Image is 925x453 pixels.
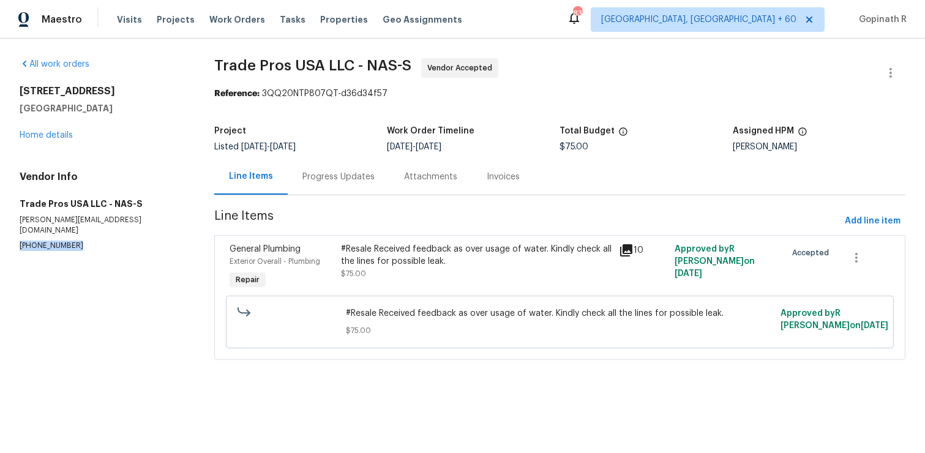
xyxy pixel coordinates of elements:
div: Attachments [404,171,457,183]
span: Maestro [42,13,82,26]
div: 837 [573,7,582,20]
span: Work Orders [209,13,265,26]
h5: [GEOGRAPHIC_DATA] [20,102,185,114]
h4: Vendor Info [20,171,185,183]
span: Line Items [214,210,840,233]
span: Gopinath R [854,13,907,26]
span: $75.00 [346,324,773,337]
span: $75.00 [341,270,366,277]
p: [PERSON_NAME][EMAIL_ADDRESS][DOMAIN_NAME] [20,215,185,236]
button: Add line item [840,210,905,233]
span: Vendor Accepted [427,62,497,74]
h5: Total Budget [560,127,615,135]
span: Exterior Overall - Plumbing [230,258,320,265]
span: [DATE] [861,321,888,330]
span: Trade Pros USA LLC - NAS-S [214,58,411,73]
div: Progress Updates [302,171,375,183]
span: General Plumbing [230,245,301,253]
div: 10 [619,243,667,258]
b: Reference: [214,89,260,98]
span: Properties [320,13,368,26]
p: [PHONE_NUMBER] [20,241,185,251]
span: Projects [157,13,195,26]
span: Approved by R [PERSON_NAME] on [675,245,755,278]
div: #Resale Received feedback as over usage of water. Kindly check all the lines for possible leak. [341,243,612,268]
h5: Work Order Timeline [387,127,474,135]
div: Line Items [229,170,273,182]
span: - [387,143,441,151]
h5: Assigned HPM [733,127,794,135]
span: Listed [214,143,296,151]
span: The total cost of line items that have been proposed by Opendoor. This sum includes line items th... [618,127,628,143]
span: [DATE] [675,269,702,278]
span: The hpm assigned to this work order. [798,127,807,143]
div: 3QQ20NTP807QT-d36d34f57 [214,88,905,100]
span: [DATE] [416,143,441,151]
a: Home details [20,131,73,140]
span: Visits [117,13,142,26]
span: $75.00 [560,143,588,151]
span: [GEOGRAPHIC_DATA], [GEOGRAPHIC_DATA] + 60 [601,13,796,26]
span: #Resale Received feedback as over usage of water. Kindly check all the lines for possible leak. [346,307,773,320]
span: Repair [231,274,264,286]
span: [DATE] [387,143,413,151]
span: Approved by R [PERSON_NAME] on [781,309,888,330]
span: Tasks [280,15,305,24]
span: - [241,143,296,151]
h5: Trade Pros USA LLC - NAS-S [20,198,185,210]
span: [DATE] [270,143,296,151]
span: Add line item [845,214,901,229]
h2: [STREET_ADDRESS] [20,85,185,97]
span: [DATE] [241,143,267,151]
span: Accepted [792,247,834,259]
span: Geo Assignments [383,13,462,26]
a: All work orders [20,60,89,69]
div: [PERSON_NAME] [733,143,905,151]
div: Invoices [487,171,520,183]
h5: Project [214,127,246,135]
